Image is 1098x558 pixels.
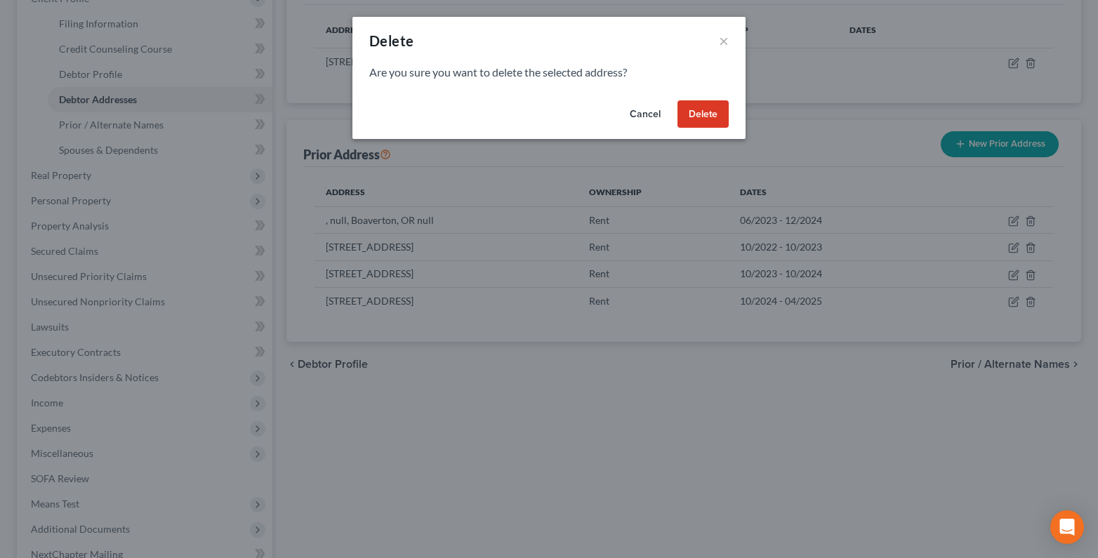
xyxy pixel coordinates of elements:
div: Open Intercom Messenger [1050,510,1084,544]
button: Cancel [619,100,672,128]
div: Delete [369,31,414,51]
button: Delete [677,100,729,128]
p: Are you sure you want to delete the selected address? [369,65,729,81]
button: × [719,32,729,49]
